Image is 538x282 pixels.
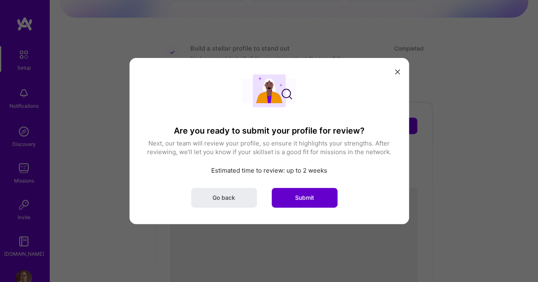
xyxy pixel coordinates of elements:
button: Submit [272,188,337,208]
span: Submit [295,194,314,202]
div: modal [129,58,409,224]
p: Estimated time to review: up to 2 weeks [146,166,393,175]
p: Next, our team will review your profile, so ensure it highlights your strengths. After reviewing,... [146,139,393,156]
img: User [242,74,296,107]
h3: Are you ready to submit your profile for review? [146,126,393,136]
span: Go back [212,194,235,202]
button: Go back [191,188,257,208]
i: icon Close [395,69,400,74]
